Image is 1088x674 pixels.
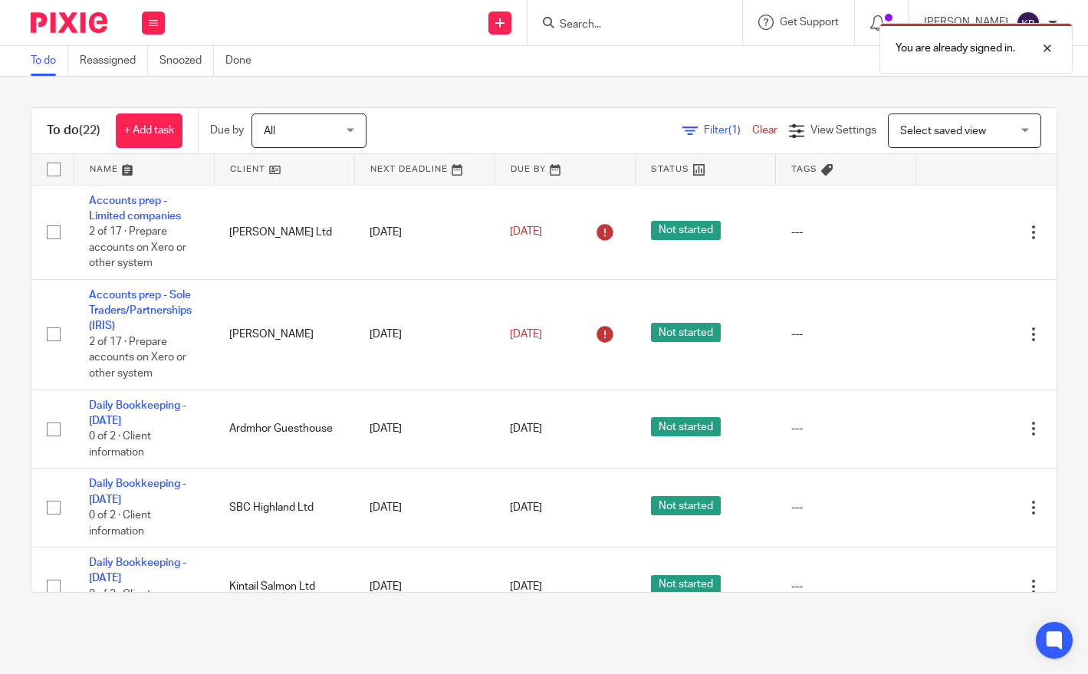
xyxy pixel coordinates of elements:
td: [PERSON_NAME] [214,279,354,390]
span: 2 of 17 · Prepare accounts on Xero or other system [89,226,186,268]
a: Done [225,46,263,76]
a: Daily Bookkeeping - [DATE] [89,400,186,426]
span: Tags [791,165,817,173]
img: svg%3E [1016,11,1040,35]
span: View Settings [810,125,876,136]
span: Select saved view [900,126,986,136]
a: + Add task [116,113,182,148]
span: Not started [651,417,721,436]
a: Accounts prep - Limited companies [89,196,181,222]
span: [DATE] [510,423,542,434]
h1: To do [47,123,100,139]
td: [DATE] [354,279,495,390]
img: Pixie [31,12,107,33]
span: Not started [651,496,721,515]
div: --- [791,500,901,515]
span: 2 of 17 · Prepare accounts on Xero or other system [89,337,186,379]
td: [DATE] [354,547,495,626]
p: You are already signed in. [896,41,1015,56]
span: 0 of 2 · Client information [89,510,151,537]
span: Not started [651,323,721,342]
td: [DATE] [354,390,495,469]
span: Not started [651,575,721,594]
td: Ardmhor Guesthouse [214,390,354,469]
span: [DATE] [510,226,542,237]
span: Not started [651,221,721,240]
div: --- [791,225,901,240]
td: Kintail Salmon Ltd [214,547,354,626]
a: Clear [752,125,777,136]
a: Snoozed [159,46,214,76]
span: (22) [79,124,100,136]
div: --- [791,327,901,342]
span: [DATE] [510,329,542,340]
span: [DATE] [510,502,542,513]
td: [PERSON_NAME] Ltd [214,185,354,279]
span: (1) [728,125,741,136]
a: Daily Bookkeeping - [DATE] [89,478,186,505]
td: SBC Highland Ltd [214,469,354,547]
a: Accounts prep - Sole Traders/Partnerships (IRIS) [89,290,192,332]
div: --- [791,421,901,436]
span: All [264,126,275,136]
div: --- [791,579,901,594]
a: Reassigned [80,46,148,76]
span: 0 of 2 · Client information [89,589,151,616]
td: [DATE] [354,185,495,279]
p: Due by [210,123,244,138]
td: [DATE] [354,469,495,547]
a: Daily Bookkeeping - [DATE] [89,557,186,584]
span: 0 of 2 · Client information [89,431,151,458]
a: To do [31,46,68,76]
span: Filter [704,125,752,136]
span: [DATE] [510,581,542,592]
